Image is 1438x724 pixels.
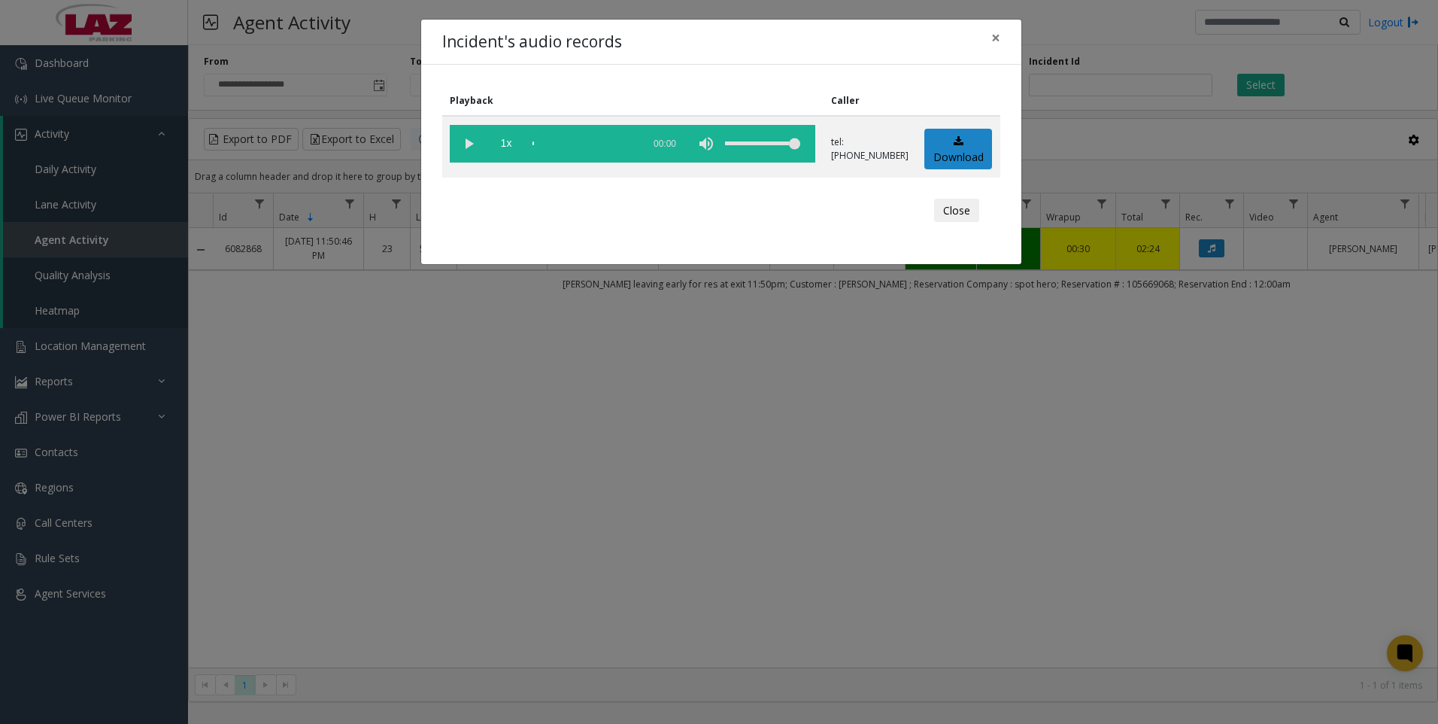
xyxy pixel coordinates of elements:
[487,125,525,163] span: playback speed button
[725,125,800,163] div: volume level
[934,199,979,223] button: Close
[981,20,1011,56] button: Close
[442,86,824,116] th: Playback
[824,86,917,116] th: Caller
[924,129,992,170] a: Download
[442,30,622,54] h4: Incident's audio records
[991,27,1000,48] span: ×
[532,125,635,163] div: scrub bar
[831,135,909,163] p: tel:[PHONE_NUMBER]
